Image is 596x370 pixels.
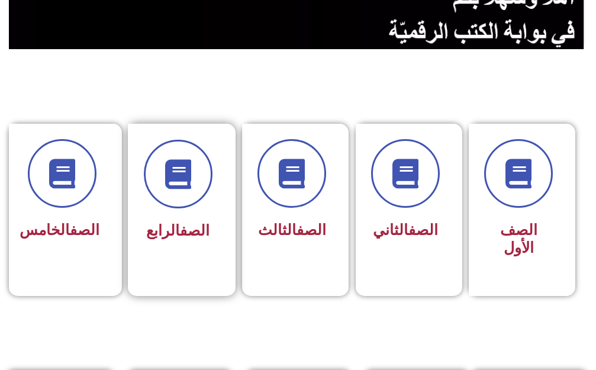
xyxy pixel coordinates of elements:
[258,221,326,239] span: الثالث
[146,222,210,239] span: الرابع
[408,221,438,239] a: الصف
[180,222,210,239] a: الصف
[373,221,438,239] span: الثاني
[500,221,537,256] span: الصف الأول
[20,221,99,239] span: الخامس
[297,221,326,239] a: الصف
[70,221,99,239] a: الصف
